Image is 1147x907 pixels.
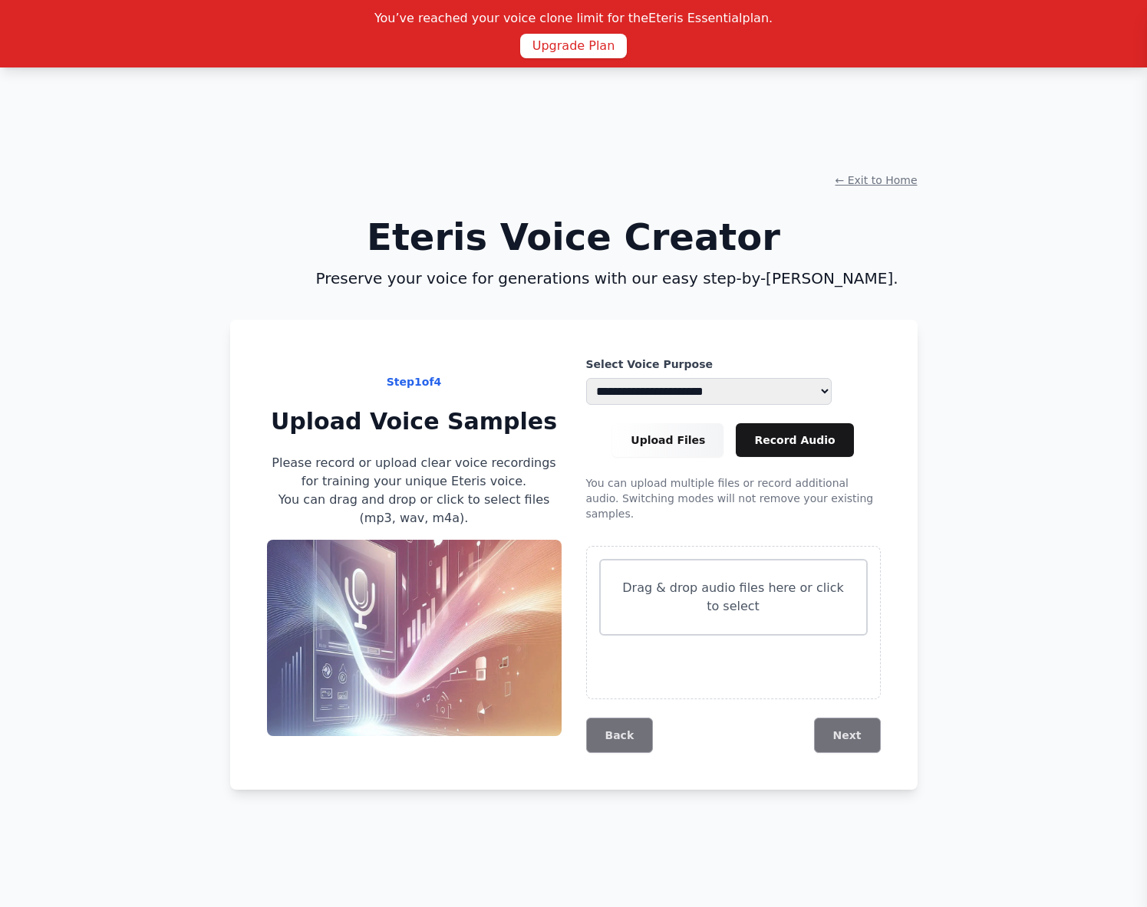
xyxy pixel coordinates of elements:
p: Preserve your voice for generations with our easy step-by-[PERSON_NAME]. [316,268,832,289]
button: ← Exit to Home [836,173,918,188]
h1: Eteris Voice Creator [316,212,832,261]
button: Record Audio [736,423,853,457]
button: Back [586,718,654,753]
button: Upload Files [612,423,723,457]
p: You can upload multiple files or record additional audio. Switching modes will not remove your ex... [586,475,881,521]
p: Drag & drop audio files here or click to select [619,579,848,616]
label: Select Voice Purpose [586,357,714,372]
img: Upload voice samples illustration [267,540,562,736]
h1: Upload Voice Samples [271,408,557,435]
div: Step 1 of 4 [387,374,442,389]
p: You’ve reached your voice clone limit for the Eteris Essential plan. [9,9,1138,28]
button: Upgrade Plan [520,34,628,58]
button: Next [814,718,881,753]
p: Please record or upload clear voice recordings for training your unique Eteris voice. You can dra... [267,454,562,527]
